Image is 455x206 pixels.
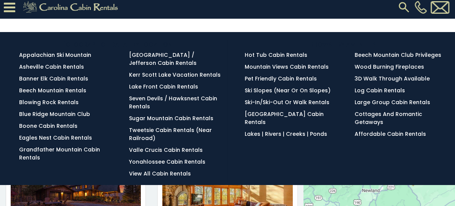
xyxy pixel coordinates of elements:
a: Hot Tub Cabin Rentals [245,51,307,59]
a: Beech Mountain Club Privileges [355,51,441,59]
a: Sugar Mountain Cabin Rentals [129,114,213,122]
a: Beech Mountain Rentals [19,87,86,94]
h3: BROWSE BY AMENITIES [239,40,447,49]
a: Blue Ridge Mountain Club [19,110,90,118]
a: Kerr Scott Lake Vacation Rentals [129,71,221,79]
a: Asheville Cabin Rentals [19,63,84,71]
a: View All Cabin Rentals [129,170,191,177]
a: [GEOGRAPHIC_DATA] Cabin Rentals [245,110,324,126]
a: Affordable Cabin Rentals [355,130,426,138]
a: Wood Burning Fireplaces [355,63,424,71]
a: 3D Walk Through Available [355,75,430,82]
a: Lakes | Rivers | Creeks | Ponds [245,130,327,138]
a: Blowing Rock Rentals [19,98,79,106]
a: Grandfather Mountain Cabin Rentals [19,146,100,161]
a: Eagles Nest Cabin Rentals [19,134,92,142]
a: Boone Cabin Rentals [19,122,77,130]
a: Ski Slopes (Near or On Slopes) [245,87,331,94]
a: Cottages and Romantic Getaways [355,110,422,126]
img: search-regular.svg [397,0,411,14]
a: Ski-in/Ski-Out or Walk Rentals [245,98,329,106]
a: Log Cabin Rentals [355,87,405,94]
a: Lake Front Cabin Rentals [129,83,198,90]
a: Tweetsie Cabin Rentals (Near Railroad) [129,126,212,142]
a: Large Group Cabin Rentals [355,98,430,106]
a: Valle Crucis Cabin Rentals [129,146,203,154]
a: Pet Friendly Cabin Rentals [245,75,317,82]
h3: [GEOGRAPHIC_DATA] BY LOCATION [13,40,221,49]
a: Seven Devils / Hawksnest Cabin Rentals [129,95,217,110]
a: Appalachian Ski Mountain [19,51,91,59]
a: [PHONE_NUMBER] [413,1,429,14]
a: Banner Elk Cabin Rentals [19,75,88,82]
a: Yonahlossee Cabin Rentals [129,158,205,166]
a: Mountain Views Cabin Rentals [245,63,329,71]
a: [GEOGRAPHIC_DATA] / Jefferson Cabin Rentals [129,51,197,67]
